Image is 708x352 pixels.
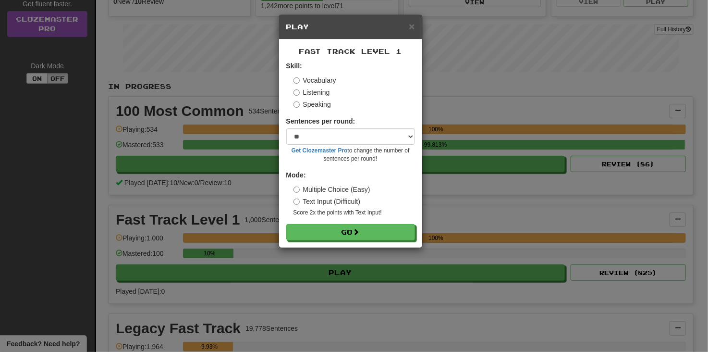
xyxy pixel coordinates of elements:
[293,185,370,194] label: Multiple Choice (Easy)
[293,77,300,84] input: Vocabulary
[299,47,402,55] span: Fast Track Level 1
[292,147,348,154] a: Get Clozemaster Pro
[286,171,306,179] strong: Mode:
[293,101,300,108] input: Speaking
[286,22,415,32] h5: Play
[286,147,415,163] small: to change the number of sentences per round!
[286,62,302,70] strong: Skill:
[293,197,361,206] label: Text Input (Difficult)
[409,21,415,32] span: ×
[293,75,336,85] label: Vocabulary
[409,21,415,31] button: Close
[293,209,415,217] small: Score 2x the points with Text Input !
[286,224,415,240] button: Go
[286,116,355,126] label: Sentences per round:
[293,199,300,205] input: Text Input (Difficult)
[293,187,300,193] input: Multiple Choice (Easy)
[293,88,330,97] label: Listening
[293,100,331,109] label: Speaking
[293,89,300,96] input: Listening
